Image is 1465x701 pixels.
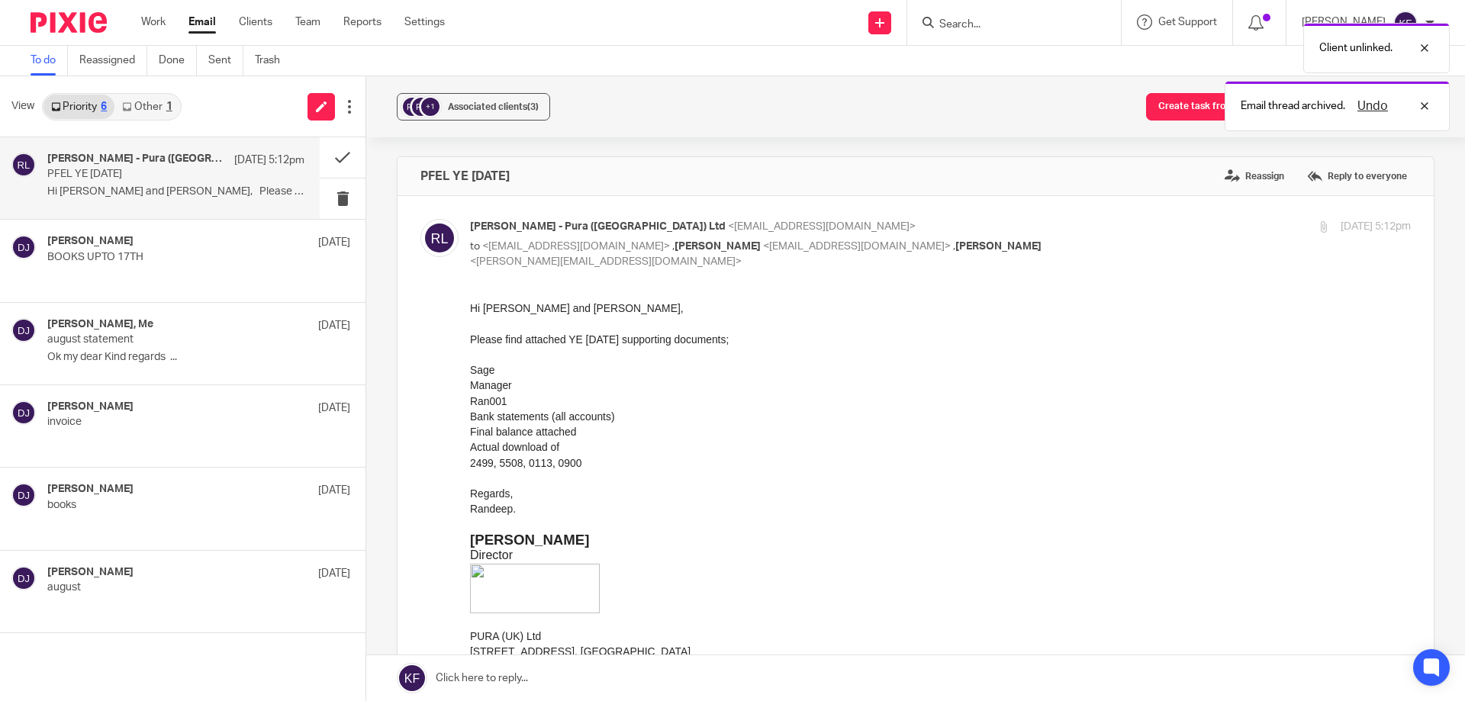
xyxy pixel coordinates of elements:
span: <[EMAIL_ADDRESS][DOMAIN_NAME]> [728,221,916,232]
a: [EMAIL_ADDRESS][DOMAIN_NAME] [9,360,188,372]
a: Clients [239,14,272,30]
p: [DATE] 5:12pm [234,153,304,168]
p: [DATE] [318,566,350,581]
span: [PERSON_NAME] - Pura ([GEOGRAPHIC_DATA]) Ltd [470,221,726,232]
img: svg%3E [11,153,36,177]
a: Reports [343,14,382,30]
p: [DATE] [318,400,350,416]
a: [DOMAIN_NAME] [11,376,95,388]
p: [DATE] 5:12pm [1341,219,1411,235]
a: Sent [208,46,243,76]
a: Settings [404,14,445,30]
a: Work [141,14,166,30]
h4: [PERSON_NAME] [47,235,134,248]
img: svg%3E [11,318,36,342]
p: Hi [PERSON_NAME] and [PERSON_NAME], Please find... [47,185,304,198]
span: <[EMAIL_ADDRESS][DOMAIN_NAME]> [763,241,951,252]
a: Email [188,14,216,30]
img: svg%3E [1393,11,1418,35]
p: august [47,581,290,594]
h4: [PERSON_NAME] - Pura ([GEOGRAPHIC_DATA]) Ltd [47,153,227,166]
span: <[PERSON_NAME][EMAIL_ADDRESS][DOMAIN_NAME]> [470,256,742,267]
p: Ok my dear Kind regards ... [47,351,350,364]
p: BOOKS UPTO 17TH [47,251,290,264]
p: [DATE] [318,483,350,498]
span: , [672,241,675,252]
span: to [470,241,480,252]
div: 1 [166,101,172,112]
p: invoice [47,416,290,429]
span: View [11,98,34,114]
span: <[EMAIL_ADDRESS][DOMAIN_NAME]> [482,241,670,252]
label: Reassign [1221,165,1288,188]
a: To do [31,46,68,76]
h4: [PERSON_NAME] [47,400,134,413]
a: Team [295,14,320,30]
h4: [PERSON_NAME], Me [47,318,153,331]
img: svg%3E [410,95,433,118]
p: [DATE] [318,235,350,250]
img: svg%3E [401,95,423,118]
div: 6 [101,101,107,112]
span: (3) [527,102,539,111]
p: PFEL YE [DATE] [47,168,253,181]
p: Email thread archived. [1241,98,1345,114]
p: august statement [47,333,290,346]
span: [PERSON_NAME] [675,241,761,252]
img: Pixie [31,12,107,33]
a: Done [159,46,197,76]
p: Client unlinked. [1319,40,1393,56]
h4: [PERSON_NAME] [47,483,134,496]
a: Trash [255,46,291,76]
a: Priority6 [43,95,114,119]
h4: PFEL YE [DATE] [420,169,510,184]
img: svg%3E [11,483,36,507]
span: Associated clients [448,102,539,111]
h4: [PERSON_NAME] [47,566,134,579]
img: svg%3E [11,400,36,425]
img: svg%3E [11,566,36,590]
img: svg%3E [420,219,459,257]
button: +1 Associated clients(3) [397,93,550,121]
p: books [47,499,290,512]
span: , [953,241,955,252]
label: Reply to everyone [1303,165,1411,188]
a: Other1 [114,95,179,119]
img: svg%3E [11,235,36,259]
button: Undo [1353,97,1393,115]
span: [PERSON_NAME] [955,241,1042,252]
a: Reassigned [79,46,147,76]
div: +1 [421,98,439,116]
p: [DATE] [318,318,350,333]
